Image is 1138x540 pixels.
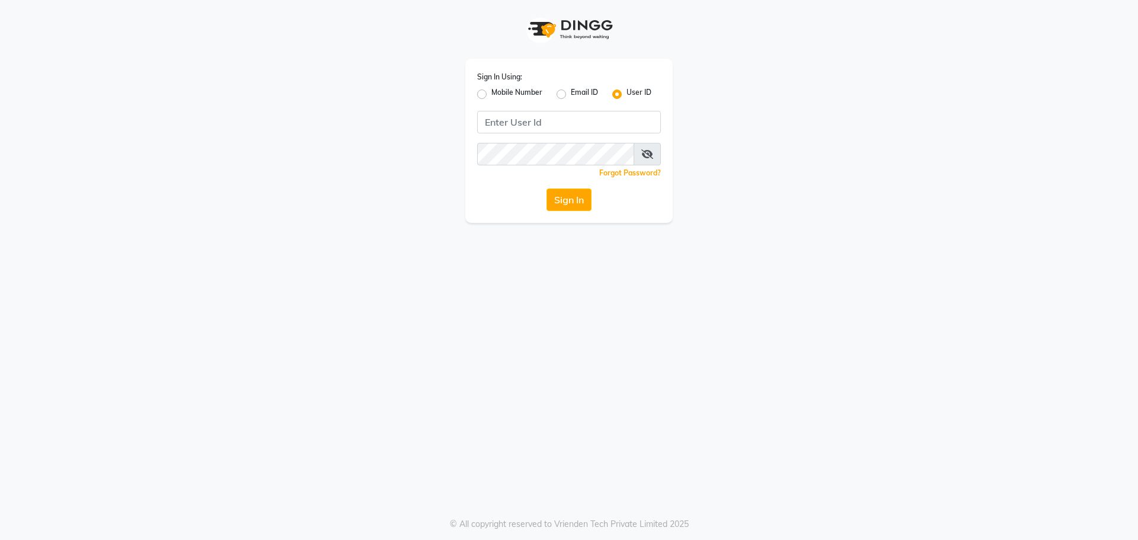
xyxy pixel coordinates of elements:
input: Username [477,143,634,165]
label: User ID [626,87,651,101]
label: Email ID [571,87,598,101]
label: Sign In Using: [477,72,522,82]
a: Forgot Password? [599,168,661,177]
button: Sign In [546,188,592,211]
input: Username [477,111,661,133]
img: logo1.svg [522,12,616,47]
label: Mobile Number [491,87,542,101]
